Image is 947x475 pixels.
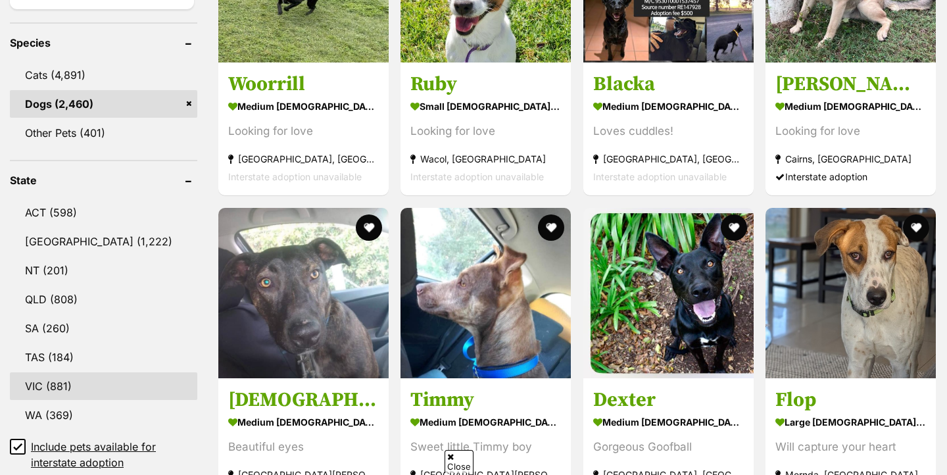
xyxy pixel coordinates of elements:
span: Interstate adoption unavailable [228,171,362,182]
img: Zeus - Kelpie Dog [218,208,389,378]
header: Species [10,37,197,49]
a: ACT (598) [10,199,197,226]
div: Looking for love [775,122,926,140]
img: Flop - Bull Arab Dog [765,208,936,378]
img: Timmy - Kelpie Dog [401,208,571,378]
div: Beautiful eyes [228,438,379,456]
a: TAS (184) [10,343,197,371]
span: Close [445,450,473,473]
strong: medium [DEMOGRAPHIC_DATA] Dog [410,413,561,432]
h3: Ruby [410,72,561,97]
strong: medium [DEMOGRAPHIC_DATA] Dog [775,97,926,116]
div: Looking for love [228,122,379,140]
div: Loves cuddles! [593,122,744,140]
a: [GEOGRAPHIC_DATA] (1,222) [10,228,197,255]
img: Dexter - Australian Kelpie Dog [583,208,754,378]
button: favourite [355,214,381,241]
button: favourite [903,214,929,241]
a: Dogs (2,460) [10,90,197,118]
a: Blacka medium [DEMOGRAPHIC_DATA] Dog Loves cuddles! [GEOGRAPHIC_DATA], [GEOGRAPHIC_DATA] Intersta... [583,62,754,195]
a: Woorrill medium [DEMOGRAPHIC_DATA] Dog Looking for love [GEOGRAPHIC_DATA], [GEOGRAPHIC_DATA] Inte... [218,62,389,195]
a: Other Pets (401) [10,119,197,147]
strong: Cairns, [GEOGRAPHIC_DATA] [775,150,926,168]
div: Will capture your heart [775,438,926,456]
strong: medium [DEMOGRAPHIC_DATA] Dog [593,97,744,116]
span: Interstate adoption unavailable [593,171,727,182]
strong: [GEOGRAPHIC_DATA], [GEOGRAPHIC_DATA] [228,150,379,168]
h3: Woorrill [228,72,379,97]
div: Gorgeous Goofball [593,438,744,456]
button: favourite [538,214,564,241]
a: Include pets available for interstate adoption [10,439,197,470]
header: State [10,174,197,186]
div: Sweet little Timmy boy [410,438,561,456]
a: NT (201) [10,257,197,284]
div: Looking for love [410,122,561,140]
a: [PERSON_NAME] medium [DEMOGRAPHIC_DATA] Dog Looking for love Cairns, [GEOGRAPHIC_DATA] Interstate... [765,62,936,195]
a: VIC (881) [10,372,197,400]
strong: medium [DEMOGRAPHIC_DATA] Dog [228,413,379,432]
a: WA (369) [10,401,197,429]
strong: Wacol, [GEOGRAPHIC_DATA] [410,150,561,168]
strong: medium [DEMOGRAPHIC_DATA] Dog [593,413,744,432]
h3: Flop [775,387,926,413]
h3: Blacka [593,72,744,97]
span: Interstate adoption unavailable [410,171,544,182]
strong: large [DEMOGRAPHIC_DATA] Dog [775,413,926,432]
a: SA (260) [10,314,197,342]
h3: [DEMOGRAPHIC_DATA] [228,387,379,413]
a: Ruby small [DEMOGRAPHIC_DATA] Dog Looking for love Wacol, [GEOGRAPHIC_DATA] Interstate adoption u... [401,62,571,195]
button: favourite [720,214,746,241]
strong: [GEOGRAPHIC_DATA], [GEOGRAPHIC_DATA] [593,150,744,168]
a: Cats (4,891) [10,61,197,89]
h3: [PERSON_NAME] [775,72,926,97]
span: Include pets available for interstate adoption [31,439,197,470]
a: QLD (808) [10,286,197,313]
h3: Dexter [593,387,744,413]
div: Interstate adoption [775,168,926,186]
h3: Timmy [410,387,561,413]
strong: small [DEMOGRAPHIC_DATA] Dog [410,97,561,116]
strong: medium [DEMOGRAPHIC_DATA] Dog [228,97,379,116]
